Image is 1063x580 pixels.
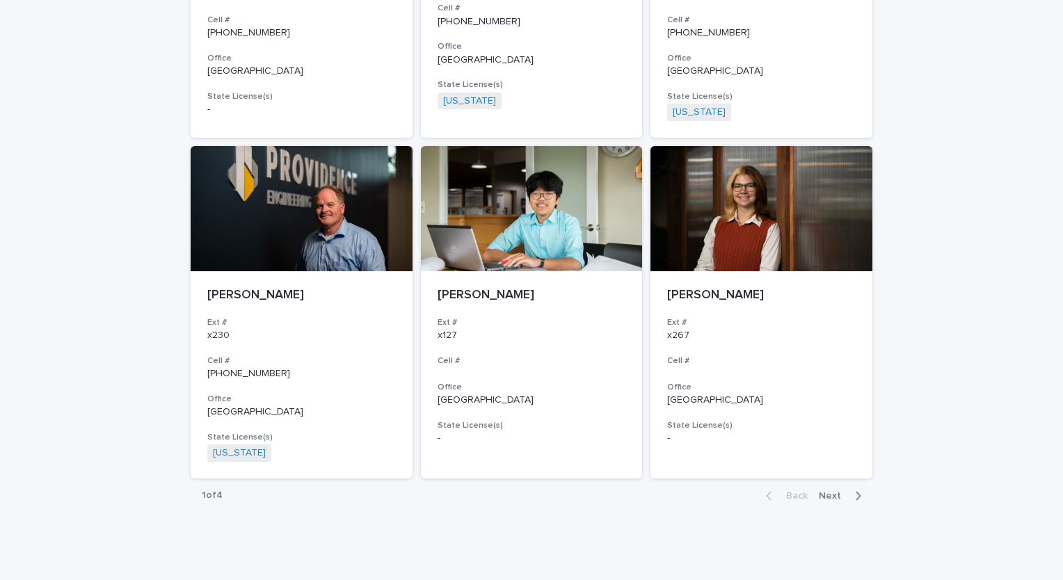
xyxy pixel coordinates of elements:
p: [GEOGRAPHIC_DATA] [667,65,856,77]
h3: Office [438,382,626,393]
p: 1 of 4 [191,478,234,513]
h3: State License(s) [667,420,856,431]
a: x230 [207,330,230,340]
h3: Cell # [667,15,856,26]
a: [PHONE_NUMBER] [207,28,290,38]
a: [PHONE_NUMBER] [438,17,520,26]
h3: Cell # [438,3,626,14]
h3: State License(s) [438,420,626,431]
h3: Cell # [438,355,626,366]
span: Next [819,491,849,501]
a: [US_STATE] [673,106,726,118]
h3: Office [438,41,626,52]
h3: Cell # [207,15,396,26]
h3: Office [667,53,856,64]
h3: Office [667,382,856,393]
p: [GEOGRAPHIC_DATA] [207,65,396,77]
p: [GEOGRAPHIC_DATA] [438,54,626,66]
p: [GEOGRAPHIC_DATA] [207,406,396,418]
p: [PERSON_NAME] [667,288,856,303]
a: x127 [438,330,457,340]
p: [PERSON_NAME] [207,288,396,303]
p: - [667,433,856,444]
h3: State License(s) [438,79,626,90]
h3: Ext # [207,317,396,328]
a: [PERSON_NAME]Ext #x127Cell #Office[GEOGRAPHIC_DATA]State License(s)- [421,146,643,478]
h3: Ext # [667,317,856,328]
h3: State License(s) [207,91,396,102]
a: x267 [667,330,689,340]
p: [PERSON_NAME] [438,288,626,303]
p: - [207,104,396,115]
h3: Ext # [438,317,626,328]
button: Next [813,490,872,502]
a: [PHONE_NUMBER] [207,369,290,378]
h3: Office [207,394,396,405]
span: Back [778,491,808,501]
a: [PHONE_NUMBER] [667,28,750,38]
h3: Cell # [667,355,856,366]
h3: Office [207,53,396,64]
a: [US_STATE] [443,95,496,107]
h3: Cell # [207,355,396,366]
h3: State License(s) [207,432,396,443]
a: [PERSON_NAME]Ext #x267Cell #Office[GEOGRAPHIC_DATA]State License(s)- [650,146,872,478]
p: [GEOGRAPHIC_DATA] [667,394,856,406]
p: - [438,433,626,444]
h3: State License(s) [667,91,856,102]
button: Back [755,490,813,502]
a: [PERSON_NAME]Ext #x230Cell #[PHONE_NUMBER]Office[GEOGRAPHIC_DATA]State License(s)[US_STATE] [191,146,413,478]
a: [US_STATE] [213,447,266,459]
p: [GEOGRAPHIC_DATA] [438,394,626,406]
